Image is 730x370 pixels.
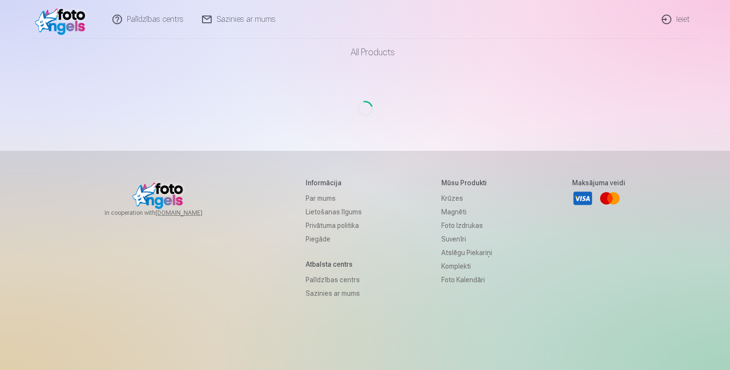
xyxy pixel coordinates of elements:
[155,209,226,217] a: [DOMAIN_NAME]
[105,209,226,217] span: In cooperation with
[324,39,406,66] a: All products
[572,188,593,209] a: Visa
[441,178,492,188] h5: Mūsu produkti
[306,178,362,188] h5: Informācija
[441,219,492,232] a: Foto izdrukas
[306,219,362,232] a: Privātuma politika
[599,188,621,209] a: Mastercard
[306,205,362,219] a: Lietošanas līgums
[441,273,492,287] a: Foto kalendāri
[441,192,492,205] a: Krūzes
[441,205,492,219] a: Magnēti
[306,287,362,300] a: Sazinies ar mums
[35,4,91,35] img: /v1
[306,192,362,205] a: Par mums
[306,232,362,246] a: Piegāde
[306,273,362,287] a: Palīdzības centrs
[306,259,362,269] h5: Atbalsta centrs
[441,259,492,273] a: Komplekti
[441,246,492,259] a: Atslēgu piekariņi
[441,232,492,246] a: Suvenīri
[572,178,625,188] h5: Maksājuma veidi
